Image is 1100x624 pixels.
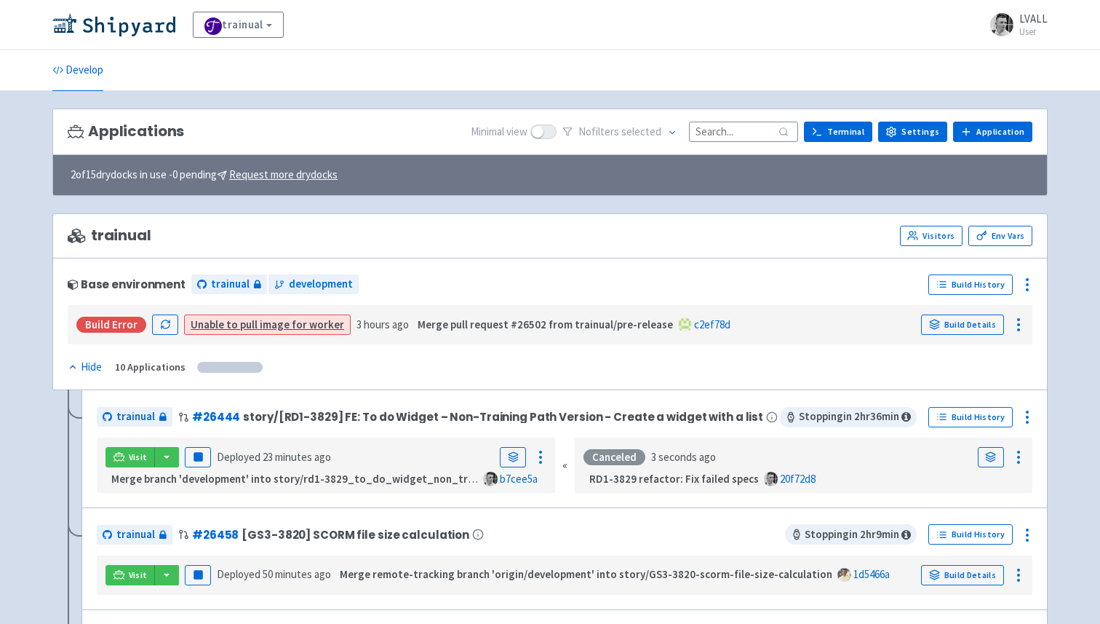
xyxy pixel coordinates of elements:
[193,12,284,38] a: trainual
[589,472,759,486] strong: RD1-3829 refactor: Fix failed specs
[921,315,1004,335] a: Build Details
[116,526,155,543] span: trainual
[76,317,146,333] div: Build Error
[694,317,730,331] a: c2ef78d
[853,567,890,581] a: 1d5466a
[217,567,331,581] span: Deployed
[621,125,661,138] span: selected
[583,449,645,465] div: Canceled
[981,13,1048,36] a: LVALL User
[578,124,661,141] span: No filter s
[192,409,240,424] a: #26444
[185,565,211,585] button: Pause
[115,359,186,376] div: 10 Applications
[68,359,103,376] button: Hide
[878,122,947,142] a: Settings
[116,408,155,425] span: trainual
[68,227,151,244] span: trainual
[211,276,250,293] span: trainual
[243,411,763,423] span: story/[RD1-3829] FE: To do Widget – Non-Training Path Version - Create a widget with a list
[928,407,1013,427] a: Build History
[340,567,832,581] strong: Merge remote-tracking branch 'origin/development' into story/GS3-3820-scorm-file-size-calculation
[68,278,186,291] div: Base environment
[52,13,175,36] img: Shipyard logo
[111,472,690,486] strong: Merge branch 'development' into story/rd1-3829_to_do_widget_non_training_path_version_connect_wit...
[97,525,172,545] a: trainual
[1019,27,1048,36] small: User
[191,317,344,331] a: Unable to pull image for worker
[418,317,673,331] strong: Merge pull request #26502 from trainual/pre-release
[129,451,148,463] span: Visit
[263,567,331,581] time: 50 minutes ago
[780,472,816,486] a: 20f72d8
[268,275,359,294] a: development
[779,407,917,427] span: Stopping in 2 hr 36 min
[500,472,538,486] a: b7cee5a
[289,276,353,293] span: development
[785,524,917,545] span: Stopping in 2 hr 9 min
[928,275,1013,295] a: Build History
[356,317,409,331] time: 3 hours ago
[68,359,102,376] div: Hide
[192,527,239,542] a: #26458
[105,565,155,585] a: Visit
[689,122,798,141] input: Search...
[191,275,267,294] a: trainual
[804,122,872,142] a: Terminal
[900,226,962,246] a: Visitors
[217,450,331,464] span: Deployed
[71,167,338,183] span: 2 of 15 drydocks in use - 0 pending
[953,122,1032,142] a: Application
[68,123,184,140] h3: Applications
[263,450,331,464] time: 23 minutes ago
[651,450,716,464] time: 3 seconds ago
[1019,12,1048,25] span: LVALL
[185,447,211,467] button: Pause
[242,529,469,541] span: [GS3-3820] SCORM file size calculation
[129,569,148,581] span: Visit
[562,438,567,494] div: «
[471,124,527,141] span: Minimal view
[968,226,1032,246] a: Env Vars
[928,524,1013,545] a: Build History
[229,167,338,181] u: Request more drydocks
[105,447,155,467] a: Visit
[52,50,103,91] a: Develop
[921,565,1004,585] a: Build Details
[97,407,172,427] a: trainual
